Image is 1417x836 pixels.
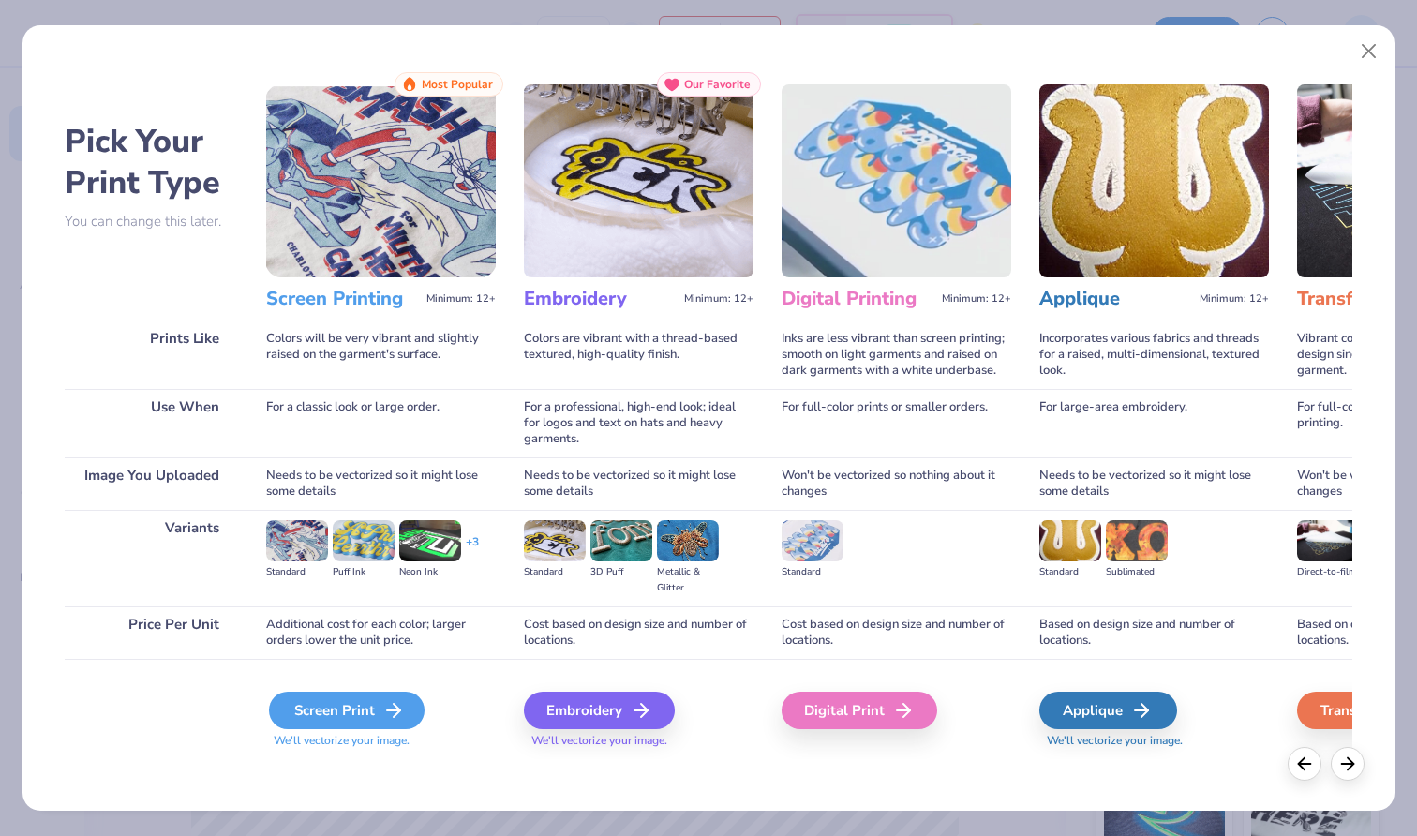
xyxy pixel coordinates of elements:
div: Cost based on design size and number of locations. [524,606,753,659]
div: Colors are vibrant with a thread-based textured, high-quality finish. [524,321,753,389]
h3: Embroidery [524,287,677,311]
div: Applique [1039,692,1177,729]
div: 3D Puff [590,564,652,580]
h2: Pick Your Print Type [65,121,238,203]
div: Prints Like [65,321,238,389]
img: Direct-to-film [1297,520,1359,561]
div: Direct-to-film [1297,564,1359,580]
div: Standard [1039,564,1101,580]
div: Variants [65,510,238,606]
div: For full-color prints or smaller orders. [782,389,1011,457]
div: Neon Ink [399,564,461,580]
button: Close [1351,34,1387,69]
div: Needs to be vectorized so it might lose some details [1039,457,1269,510]
img: 3D Puff [590,520,652,561]
img: Standard [266,520,328,561]
span: We'll vectorize your image. [524,733,753,749]
span: Minimum: 12+ [684,292,753,306]
div: Won't be vectorized so nothing about it changes [782,457,1011,510]
div: Standard [266,564,328,580]
div: Metallic & Glitter [657,564,719,596]
img: Standard [1039,520,1101,561]
span: We'll vectorize your image. [266,733,496,749]
div: Colors will be very vibrant and slightly raised on the garment's surface. [266,321,496,389]
div: Use When [65,389,238,457]
div: Additional cost for each color; larger orders lower the unit price. [266,606,496,659]
div: For a classic look or large order. [266,389,496,457]
div: Image You Uploaded [65,457,238,510]
span: Minimum: 12+ [426,292,496,306]
div: For a professional, high-end look; ideal for logos and text on hats and heavy garments. [524,389,753,457]
img: Puff Ink [333,520,395,561]
img: Screen Printing [266,84,496,277]
div: Needs to be vectorized so it might lose some details [266,457,496,510]
div: Needs to be vectorized so it might lose some details [524,457,753,510]
span: Our Favorite [684,78,751,91]
div: Incorporates various fabrics and threads for a raised, multi-dimensional, textured look. [1039,321,1269,389]
span: Most Popular [422,78,493,91]
img: Sublimated [1106,520,1168,561]
span: We'll vectorize your image. [1039,733,1269,749]
div: Inks are less vibrant than screen printing; smooth on light garments and raised on dark garments ... [782,321,1011,389]
img: Neon Ink [399,520,461,561]
div: Price Per Unit [65,606,238,659]
img: Standard [782,520,843,561]
div: For large-area embroidery. [1039,389,1269,457]
div: Embroidery [524,692,675,729]
span: Minimum: 12+ [942,292,1011,306]
div: Puff Ink [333,564,395,580]
h3: Applique [1039,287,1192,311]
h3: Digital Printing [782,287,934,311]
div: Sublimated [1106,564,1168,580]
img: Embroidery [524,84,753,277]
img: Metallic & Glitter [657,520,719,561]
img: Digital Printing [782,84,1011,277]
img: Applique [1039,84,1269,277]
span: Minimum: 12+ [1200,292,1269,306]
div: Standard [782,564,843,580]
p: You can change this later. [65,214,238,230]
h3: Screen Printing [266,287,419,311]
div: Standard [524,564,586,580]
img: Standard [524,520,586,561]
div: Screen Print [269,692,425,729]
div: Based on design size and number of locations. [1039,606,1269,659]
div: + 3 [466,534,479,566]
div: Cost based on design size and number of locations. [782,606,1011,659]
div: Digital Print [782,692,937,729]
